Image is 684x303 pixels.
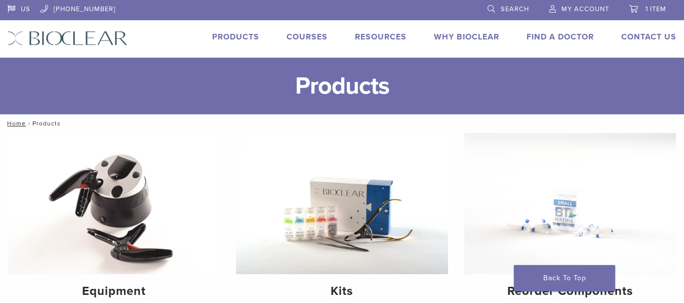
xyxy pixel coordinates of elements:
[464,133,676,274] img: Reorder Components
[8,31,128,46] img: Bioclear
[646,5,666,13] span: 1 item
[236,133,448,274] img: Kits
[472,282,668,300] h4: Reorder Components
[434,32,499,42] a: Why Bioclear
[527,32,594,42] a: Find A Doctor
[16,282,212,300] h4: Equipment
[561,5,609,13] span: My Account
[8,133,220,274] img: Equipment
[26,121,32,126] span: /
[4,120,26,127] a: Home
[212,32,259,42] a: Products
[621,32,676,42] a: Contact Us
[287,32,328,42] a: Courses
[501,5,529,13] span: Search
[514,265,615,291] a: Back To Top
[244,282,439,300] h4: Kits
[355,32,407,42] a: Resources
